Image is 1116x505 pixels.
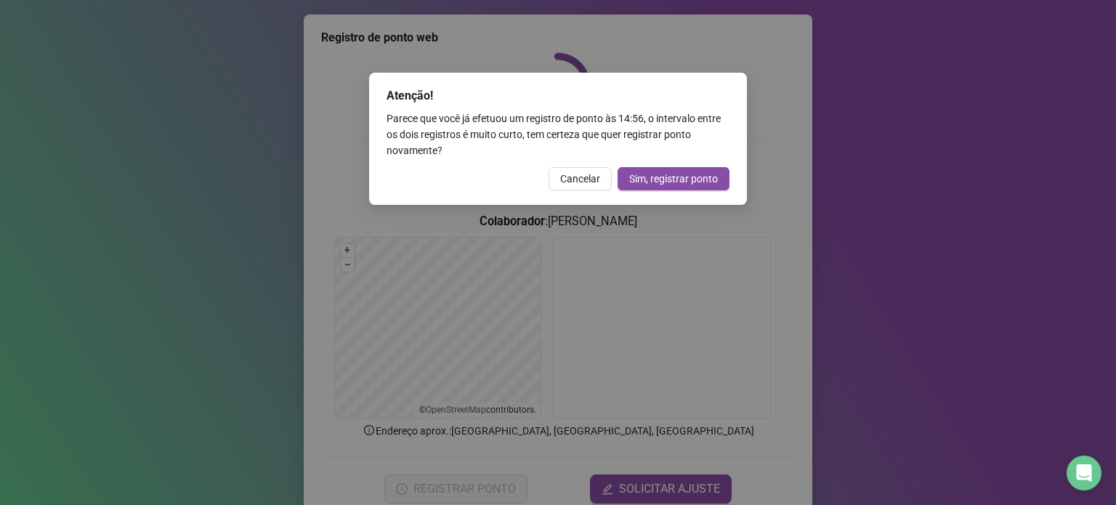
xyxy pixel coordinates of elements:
div: Open Intercom Messenger [1067,456,1101,490]
div: Parece que você já efetuou um registro de ponto às 14:56 , o intervalo entre os dois registros é ... [387,110,729,158]
span: Sim, registrar ponto [629,171,718,187]
button: Cancelar [549,167,612,190]
div: Atenção! [387,87,729,105]
span: Cancelar [560,171,600,187]
button: Sim, registrar ponto [618,167,729,190]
